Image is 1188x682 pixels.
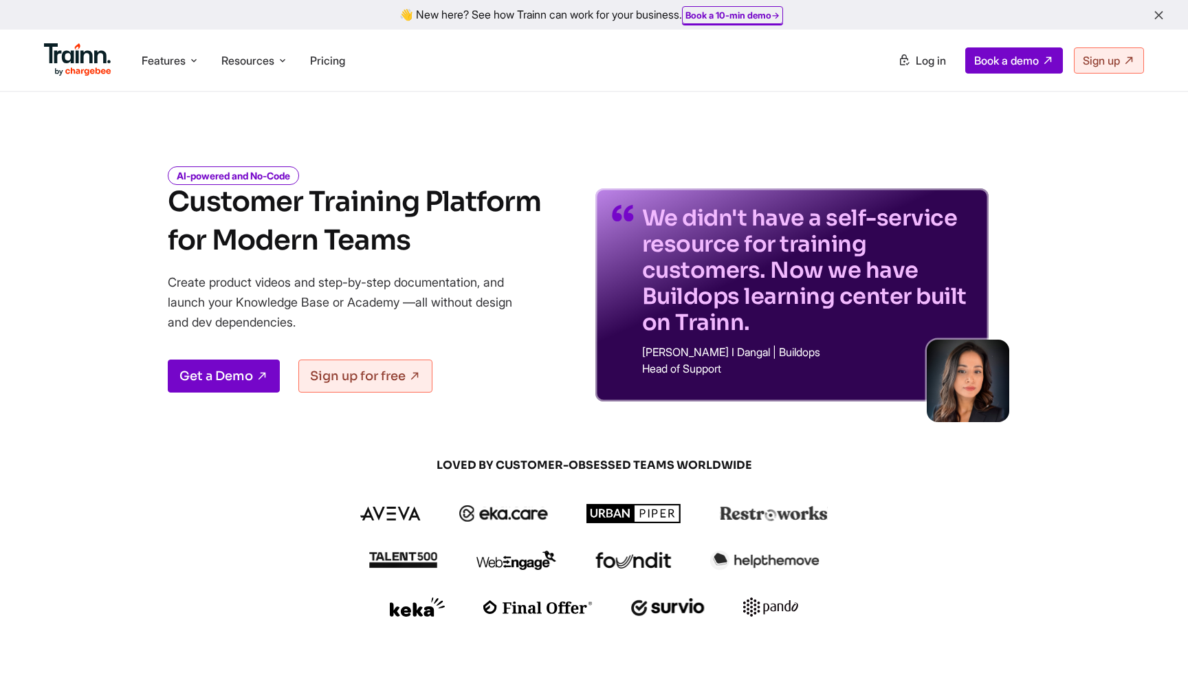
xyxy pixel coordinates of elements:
span: Resources [221,53,274,68]
span: Sign up [1083,54,1120,67]
a: Book a 10-min demo→ [685,10,780,21]
span: Log in [916,54,946,67]
img: talent500 logo [368,551,437,569]
img: ekacare logo [459,505,549,522]
a: Sign up [1074,47,1144,74]
img: foundit logo [595,552,672,569]
img: restroworks logo [720,506,828,521]
p: Create product videos and step-by-step documentation, and launch your Knowledge Base or Academy —... [168,272,532,332]
p: Head of Support [642,363,972,374]
a: Log in [890,48,954,73]
b: Book a 10-min demo [685,10,771,21]
span: Features [142,53,186,68]
img: urbanpiper logo [586,504,681,523]
img: Trainn Logo [44,43,111,76]
img: quotes-purple.41a7099.svg [612,205,634,221]
h1: Customer Training Platform for Modern Teams [168,183,541,260]
p: [PERSON_NAME] I Dangal | Buildops [642,346,972,357]
span: Book a demo [974,54,1039,67]
img: keka logo [390,597,445,617]
iframe: Chat Widget [1119,616,1188,682]
a: Sign up for free [298,360,432,393]
a: Pricing [310,54,345,67]
div: 👋 New here? See how Trainn can work for your business. [8,8,1180,21]
img: survio logo [631,598,705,616]
img: helpthemove logo [710,551,819,570]
img: finaloffer logo [483,600,593,614]
img: webengage logo [476,551,556,570]
a: Book a demo [965,47,1063,74]
a: Get a Demo [168,360,280,393]
i: AI-powered and No-Code [168,166,299,185]
img: pando logo [743,597,798,617]
img: aveva logo [360,507,421,520]
span: LOVED BY CUSTOMER-OBSESSED TEAMS WORLDWIDE [264,458,924,473]
img: sabina-buildops.d2e8138.png [927,340,1009,422]
p: We didn't have a self-service resource for training customers. Now we have Buildops learning cent... [642,205,972,335]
